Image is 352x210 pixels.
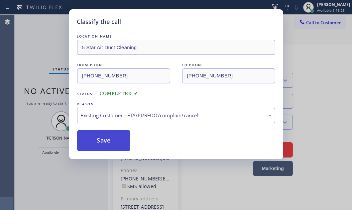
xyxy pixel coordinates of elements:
input: To phone [182,68,275,83]
input: From phone [77,68,170,83]
div: TO PHONE [182,61,275,68]
div: LOCATION NAME [77,33,275,40]
span: COMPLETED [99,91,138,96]
div: REASON: [77,101,275,108]
div: FROM PHONE [77,61,170,68]
div: Existing Customer - ETA/PI/REDO/complain/cancel [81,112,272,119]
h5: Classify the call [77,17,121,26]
button: Save [77,130,131,151]
span: Status: [77,91,94,96]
